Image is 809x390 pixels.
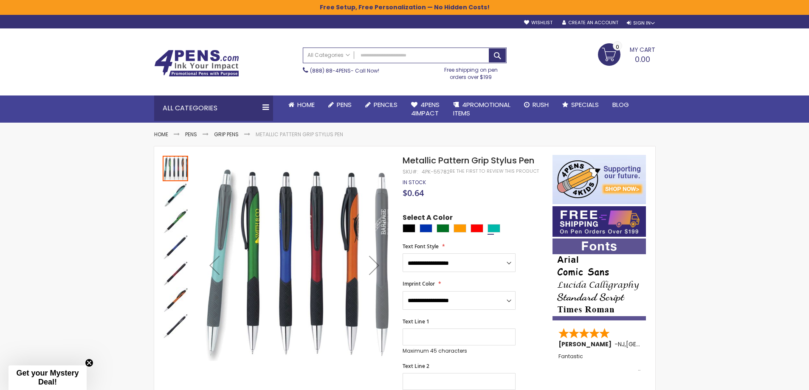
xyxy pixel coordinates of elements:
[420,224,432,233] div: Blue
[453,100,510,118] span: 4PROMOTIONAL ITEMS
[450,168,539,174] a: Be the first to review this product
[403,348,516,354] p: Maximum 45 characters
[558,340,615,348] span: [PERSON_NAME]
[310,67,379,74] span: - Call Now!
[163,234,189,260] div: Metallic Pattern Grip Stylus Pen
[154,50,239,77] img: 4Pens Custom Pens and Promotional Products
[8,365,87,390] div: Get your Mystery Deal!Close teaser
[197,167,392,361] img: Metallic Pattern Grip Stylus Pen
[403,362,429,370] span: Text Line 2
[562,20,618,26] a: Create an Account
[552,238,646,320] img: font-personalization-examples
[552,155,646,204] img: 4pens 4 kids
[606,95,636,114] a: Blog
[635,54,650,65] span: 0.00
[437,224,449,233] div: Green
[403,187,424,199] span: $0.64
[403,280,435,287] span: Imprint Color
[163,235,188,260] img: Metallic Pattern Grip Stylus Pen
[626,340,688,348] span: [GEOGRAPHIC_DATA]
[403,318,429,325] span: Text Line 1
[163,182,188,208] img: Metallic Pattern Grip Stylus Pen
[358,95,404,114] a: Pencils
[297,100,315,109] span: Home
[163,286,189,313] div: Metallic Pattern Grip Stylus Pen
[163,287,188,313] img: Metallic Pattern Grip Stylus Pen
[256,131,343,138] li: Metallic Pattern Grip Stylus Pen
[321,95,358,114] a: Pens
[403,243,439,250] span: Text Font Style
[85,359,93,367] button: Close teaser
[618,340,625,348] span: NJ
[571,100,599,109] span: Specials
[303,48,354,62] a: All Categories
[357,155,391,375] div: Next
[163,313,188,339] div: Metallic Pattern Grip Stylus Pen
[598,43,655,65] a: 0.00 0
[404,95,446,123] a: 4Pens4impact
[616,43,619,51] span: 0
[374,100,397,109] span: Pencils
[163,314,188,339] img: Metallic Pattern Grip Stylus Pen
[555,95,606,114] a: Specials
[615,340,688,348] span: - ,
[163,260,189,286] div: Metallic Pattern Grip Stylus Pen
[552,206,646,237] img: Free shipping on orders over $199
[411,100,440,118] span: 4Pens 4impact
[403,154,534,166] span: Metallic Pattern Grip Stylus Pen
[627,20,655,26] div: Sign In
[310,67,351,74] a: (888) 88-4PENS
[197,155,231,375] div: Previous
[558,354,641,372] div: Fantastic
[403,179,426,186] span: In stock
[163,208,189,234] div: Metallic Pattern Grip Stylus Pen
[163,181,189,208] div: Metallic Pattern Grip Stylus Pen
[185,131,197,138] a: Pens
[337,100,352,109] span: Pens
[488,224,500,233] div: Teal
[403,224,415,233] div: Black
[524,20,552,26] a: Wishlist
[403,179,426,186] div: Availability
[214,131,239,138] a: Grip Pens
[533,100,549,109] span: Rush
[16,369,79,386] span: Get your Mystery Deal!
[163,261,188,286] img: Metallic Pattern Grip Stylus Pen
[403,213,453,224] span: Select A Color
[163,208,188,234] img: Metallic Pattern Grip Stylus Pen
[471,224,483,233] div: Red
[517,95,555,114] a: Rush
[154,95,273,121] div: All Categories
[403,168,418,175] strong: SKU
[163,155,189,181] div: Metallic Pattern Grip Stylus Pen
[282,95,321,114] a: Home
[435,63,507,80] div: Free shipping on pen orders over $199
[612,100,629,109] span: Blog
[422,168,450,175] div: 4PK-55782
[154,131,168,138] a: Home
[454,224,466,233] div: Orange
[307,52,350,59] span: All Categories
[446,95,517,123] a: 4PROMOTIONALITEMS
